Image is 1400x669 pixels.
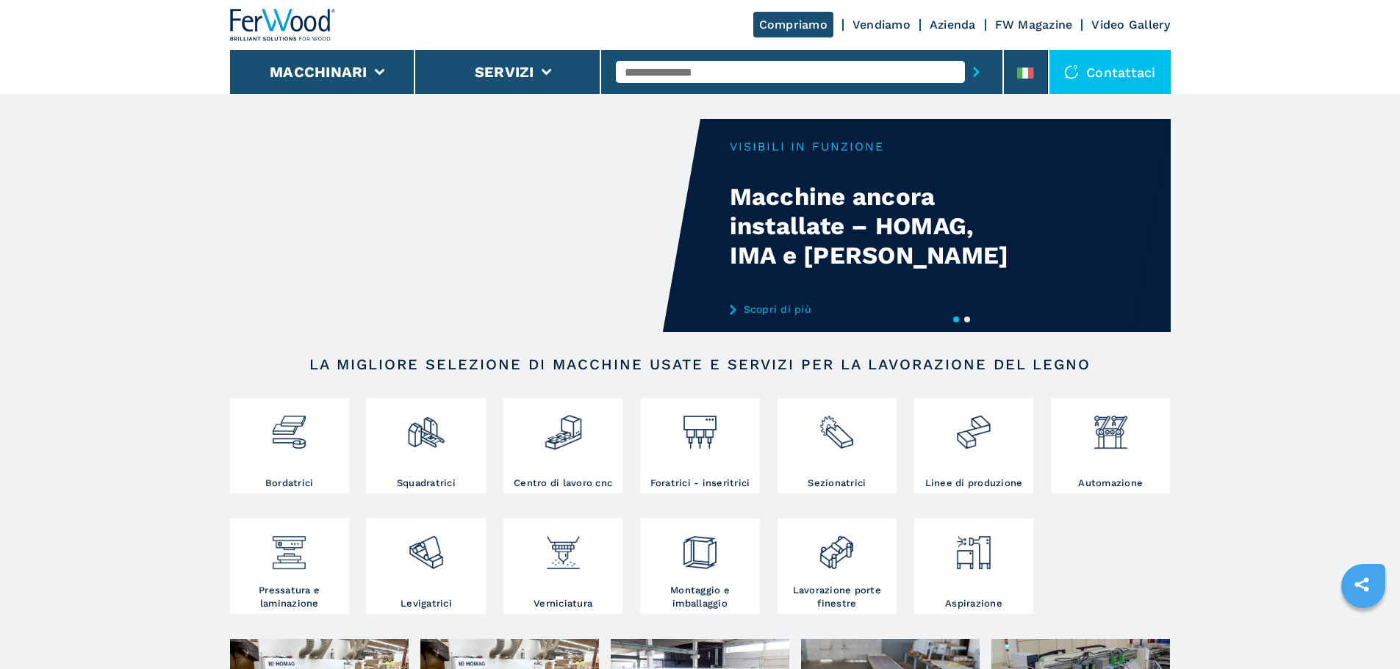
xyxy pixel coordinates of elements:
video: Your browser does not support the video tag. [230,119,700,332]
h3: Verniciatura [534,597,592,610]
a: Sezionatrici [778,398,897,493]
img: lavorazione_porte_finestre_2.png [817,522,856,572]
a: FW Magazine [995,18,1073,32]
h2: LA MIGLIORE SELEZIONE DI MACCHINE USATE E SERVIZI PER LA LAVORAZIONE DEL LEGNO [277,355,1124,373]
img: levigatrici_2.png [406,522,445,572]
button: submit-button [965,55,988,89]
img: verniciatura_1.png [544,522,583,572]
a: Aspirazione [914,518,1033,614]
h3: Foratrici - inseritrici [650,477,750,490]
button: 1 [953,317,959,322]
button: Macchinari [270,63,367,81]
h3: Lavorazione porte finestre [781,584,893,610]
a: Compriamo [753,12,833,37]
a: Levigatrici [367,518,486,614]
a: Centro di lavoro cnc [503,398,622,493]
img: Contattaci [1064,65,1079,79]
img: linee_di_produzione_2.png [954,402,993,452]
img: bordatrici_1.png [270,402,309,452]
img: sezionatrici_2.png [817,402,856,452]
h3: Montaggio e imballaggio [644,584,755,610]
img: pressa-strettoia.png [270,522,309,572]
a: Linee di produzione [914,398,1033,493]
h3: Pressatura e laminazione [234,584,345,610]
h3: Squadratrici [397,477,456,490]
h3: Aspirazione [945,597,1002,610]
h3: Automazione [1078,477,1143,490]
h3: Levigatrici [401,597,452,610]
a: Lavorazione porte finestre [778,518,897,614]
button: 2 [964,317,970,322]
img: centro_di_lavoro_cnc_2.png [544,402,583,452]
a: Foratrici - inseritrici [640,398,759,493]
a: Scopri di più [730,303,1018,315]
a: Azienda [930,18,976,32]
a: Video Gallery [1091,18,1170,32]
a: Verniciatura [503,518,622,614]
img: automazione.png [1091,402,1130,452]
img: squadratrici_2.png [406,402,445,452]
div: Contattaci [1049,50,1171,94]
h3: Sezionatrici [808,477,866,490]
a: Vendiamo [852,18,911,32]
img: foratrici_inseritrici_2.png [681,402,719,452]
img: Ferwood [230,9,336,41]
a: Montaggio e imballaggio [640,518,759,614]
a: Pressatura e laminazione [230,518,349,614]
a: sharethis [1343,566,1380,603]
img: montaggio_imballaggio_2.png [681,522,719,572]
img: aspirazione_1.png [954,522,993,572]
a: Bordatrici [230,398,349,493]
a: Squadratrici [367,398,486,493]
button: Servizi [475,63,534,81]
h3: Linee di produzione [925,477,1023,490]
h3: Bordatrici [265,477,314,490]
h3: Centro di lavoro cnc [514,477,612,490]
a: Automazione [1051,398,1170,493]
